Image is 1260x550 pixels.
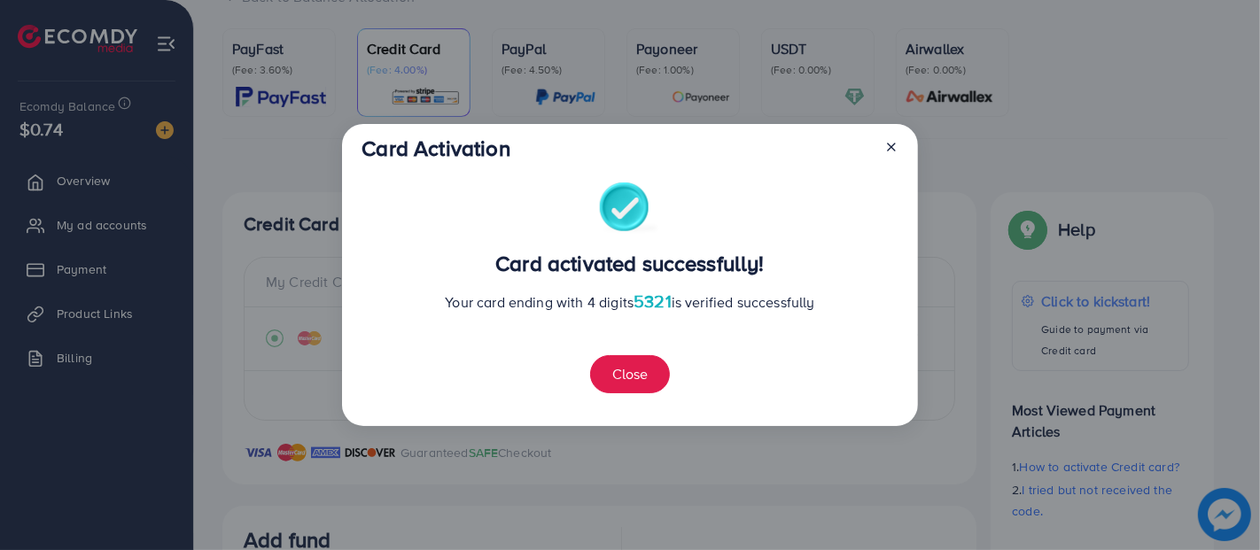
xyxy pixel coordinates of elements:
[599,182,662,236] img: success
[362,251,898,276] h3: Card activated successfully!
[634,288,672,314] span: 5321
[590,355,670,393] button: Close
[362,290,898,313] p: Your card ending with 4 digits is verified successfully
[362,136,509,161] h3: Card Activation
